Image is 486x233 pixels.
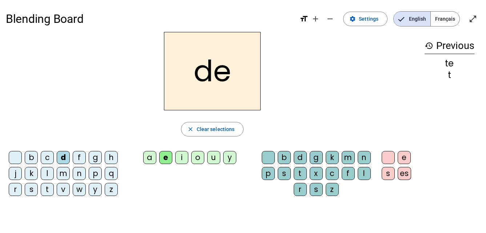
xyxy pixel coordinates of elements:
[431,12,459,26] span: Français
[326,15,334,23] mat-icon: remove
[89,167,102,180] div: p
[398,151,411,164] div: e
[425,59,474,68] div: te
[342,167,355,180] div: f
[41,167,54,180] div: l
[9,167,22,180] div: j
[294,151,307,164] div: d
[311,15,320,23] mat-icon: add
[164,32,261,110] h2: de
[425,41,433,50] mat-icon: history
[105,151,118,164] div: h
[191,151,204,164] div: o
[73,167,86,180] div: n
[187,126,194,132] mat-icon: close
[382,167,395,180] div: s
[394,12,430,26] span: English
[175,151,188,164] div: i
[323,12,337,26] button: Decrease font size
[425,71,474,79] div: t
[73,151,86,164] div: f
[89,183,102,196] div: y
[342,151,355,164] div: m
[358,167,371,180] div: l
[300,15,308,23] mat-icon: format_size
[41,183,54,196] div: t
[105,183,118,196] div: z
[358,151,371,164] div: n
[6,7,294,30] h1: Blending Board
[393,11,460,26] mat-button-toggle-group: Language selection
[105,167,118,180] div: q
[57,167,70,180] div: m
[197,125,235,134] span: Clear selections
[310,151,323,164] div: g
[343,12,387,26] button: Settings
[294,183,307,196] div: r
[310,167,323,180] div: x
[41,151,54,164] div: c
[25,151,38,164] div: b
[262,167,275,180] div: p
[9,183,22,196] div: r
[469,15,477,23] mat-icon: open_in_full
[57,183,70,196] div: v
[349,16,356,22] mat-icon: settings
[181,122,244,136] button: Clear selections
[57,151,70,164] div: d
[25,167,38,180] div: k
[326,183,339,196] div: z
[278,167,291,180] div: s
[223,151,236,164] div: y
[359,15,378,23] span: Settings
[207,151,220,164] div: u
[398,167,411,180] div: es
[466,12,480,26] button: Enter full screen
[326,167,339,180] div: c
[425,38,474,54] h3: Previous
[294,167,307,180] div: t
[143,151,156,164] div: a
[89,151,102,164] div: g
[159,151,172,164] div: e
[25,183,38,196] div: s
[73,183,86,196] div: w
[326,151,339,164] div: k
[310,183,323,196] div: s
[308,12,323,26] button: Increase font size
[278,151,291,164] div: b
